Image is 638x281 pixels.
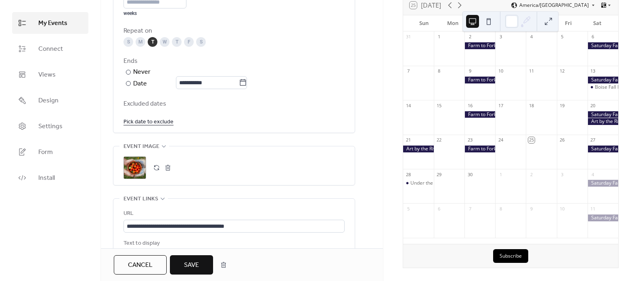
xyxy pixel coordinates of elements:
button: Cancel [114,255,167,275]
div: Saturday Farmers Markets [588,180,618,187]
div: Saturday Farmers Markets [588,146,618,152]
span: My Events [38,19,67,28]
div: 13 [590,68,596,74]
div: Sun [410,15,439,31]
div: F [184,37,194,47]
div: 5 [406,206,412,212]
div: 1 [498,171,504,177]
div: 26 [559,137,565,143]
div: 18 [528,102,534,108]
div: Never [133,67,151,77]
span: Save [184,260,199,270]
span: Pick date to exclude [123,117,174,127]
div: 4 [590,171,596,177]
a: My Events [12,12,88,34]
div: 31 [406,34,412,40]
div: Farm to Fork Market [464,77,495,83]
span: Form [38,148,53,157]
div: Under the Table Private Dinner - Tickets Required [403,180,434,187]
div: Farm to Fork Market [464,146,495,152]
div: 25 [528,137,534,143]
span: Views [38,70,56,80]
div: Fri [554,15,583,31]
div: 6 [436,206,442,212]
div: Saturday Farmers Markets [588,214,618,221]
div: 20 [590,102,596,108]
div: 23 [467,137,473,143]
div: Boise Fall Festival [595,84,634,91]
div: Date [133,79,247,89]
div: 8 [498,206,504,212]
a: Settings [12,115,88,137]
div: 8 [436,68,442,74]
span: Excluded dates [123,99,345,109]
div: Saturday Farmers Markets [588,77,618,83]
div: S [196,37,206,47]
div: Farm to Fork Market [464,42,495,49]
div: 22 [436,137,442,143]
div: 7 [406,68,412,74]
div: Ends [123,56,343,66]
div: 4 [528,34,534,40]
div: Art by the River [403,146,434,152]
span: Install [38,173,55,183]
span: Event image [123,142,159,152]
div: 28 [406,171,412,177]
span: Settings [38,122,63,131]
a: Design [12,90,88,111]
div: Text to display [123,239,343,248]
div: 6 [590,34,596,40]
div: Art by the River [588,118,618,125]
div: URL [123,209,343,219]
a: Connect [12,38,88,60]
div: 15 [436,102,442,108]
div: 10 [498,68,504,74]
div: Sat [583,15,612,31]
div: 21 [406,137,412,143]
div: 30 [467,171,473,177]
div: 27 [590,137,596,143]
span: Cancel [128,260,153,270]
div: 24 [498,137,504,143]
div: 1 [436,34,442,40]
div: 9 [528,206,534,212]
div: 9 [467,68,473,74]
div: 7 [467,206,473,212]
div: 3 [559,171,565,177]
div: 10 [559,206,565,212]
div: T [172,37,182,47]
div: Under the Table Private Dinner - Tickets Required [410,180,521,187]
div: weeks [123,10,186,17]
button: Subscribe [493,249,528,263]
div: W [160,37,169,47]
div: Repeat on [123,26,343,36]
div: 5 [559,34,565,40]
div: 11 [528,68,534,74]
div: Boise Fall Festival [588,84,618,91]
a: Form [12,141,88,163]
span: Design [38,96,59,106]
a: Install [12,167,88,189]
div: 11 [590,206,596,212]
span: America/[GEOGRAPHIC_DATA] [519,3,589,8]
div: Saturday Farmers Markets [588,42,618,49]
div: 2 [528,171,534,177]
div: 16 [467,102,473,108]
div: 3 [498,34,504,40]
div: 29 [436,171,442,177]
div: Saturday Farmers Markets [588,111,618,118]
div: M [136,37,145,47]
div: S [123,37,133,47]
div: Farm to Fork Market [464,111,495,118]
div: 19 [559,102,565,108]
a: Views [12,64,88,85]
div: ; [123,156,146,179]
span: Connect [38,44,63,54]
div: 17 [498,102,504,108]
div: 12 [559,68,565,74]
div: 14 [406,102,412,108]
span: Event links [123,194,158,204]
div: 2 [467,34,473,40]
div: Mon [438,15,467,31]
